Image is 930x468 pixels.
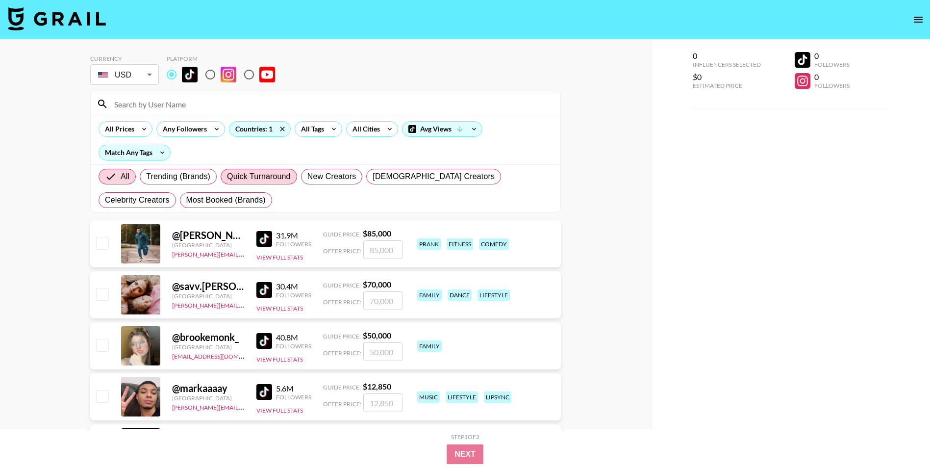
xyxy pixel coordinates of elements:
[256,231,272,247] img: TikTok
[417,289,442,301] div: family
[323,384,361,391] span: Guide Price:
[295,122,326,136] div: All Tags
[448,289,472,301] div: dance
[417,340,442,352] div: family
[186,194,266,206] span: Most Booked (Brands)
[256,356,303,363] button: View Full Stats
[307,171,356,182] span: New Creators
[276,231,311,240] div: 31.9M
[479,238,509,250] div: comedy
[323,298,361,306] span: Offer Price:
[172,249,317,258] a: [PERSON_NAME][EMAIL_ADDRESS][DOMAIN_NAME]
[172,300,317,309] a: [PERSON_NAME][EMAIL_ADDRESS][DOMAIN_NAME]
[908,10,928,29] button: open drawer
[323,333,361,340] span: Guide Price:
[256,384,272,400] img: TikTok
[256,333,272,349] img: TikTok
[105,194,170,206] span: Celebrity Creators
[363,393,402,412] input: 12,850
[172,280,245,292] div: @ savv.[PERSON_NAME]
[276,282,311,291] div: 30.4M
[402,122,482,136] div: Avg Views
[182,67,198,82] img: TikTok
[229,122,290,136] div: Countries: 1
[693,51,761,61] div: 0
[259,67,275,82] img: YouTube
[276,342,311,350] div: Followers
[172,292,245,300] div: [GEOGRAPHIC_DATA]
[157,122,209,136] div: Any Followers
[814,61,850,68] div: Followers
[90,55,159,62] div: Currency
[693,72,761,82] div: $0
[172,343,245,351] div: [GEOGRAPHIC_DATA]
[172,394,245,402] div: [GEOGRAPHIC_DATA]
[276,240,311,248] div: Followers
[363,342,402,361] input: 50,000
[256,282,272,298] img: TikTok
[108,96,554,112] input: Search by User Name
[172,331,245,343] div: @ brookemonk_
[323,282,361,289] span: Guide Price:
[172,241,245,249] div: [GEOGRAPHIC_DATA]
[363,240,402,259] input: 85,000
[99,122,136,136] div: All Prices
[121,171,129,182] span: All
[814,82,850,89] div: Followers
[276,291,311,299] div: Followers
[227,171,291,182] span: Quick Turnaround
[447,444,483,464] button: Next
[276,393,311,401] div: Followers
[363,280,391,289] strong: $ 70,000
[363,331,391,340] strong: $ 50,000
[172,402,317,411] a: [PERSON_NAME][EMAIL_ADDRESS][DOMAIN_NAME]
[256,305,303,312] button: View Full Stats
[221,67,236,82] img: Instagram
[276,384,311,393] div: 5.6M
[451,433,479,441] div: Step 1 of 2
[323,247,361,255] span: Offer Price:
[446,391,478,403] div: lifestyle
[172,351,271,360] a: [EMAIL_ADDRESS][DOMAIN_NAME]
[363,291,402,310] input: 70,000
[814,72,850,82] div: 0
[323,400,361,408] span: Offer Price:
[347,122,382,136] div: All Cities
[8,7,106,30] img: Grail Talent
[693,82,761,89] div: Estimated Price
[417,238,441,250] div: prank
[99,145,170,160] div: Match Any Tags
[172,382,245,394] div: @ markaaaay
[167,55,283,62] div: Platform
[447,238,473,250] div: fitness
[363,382,391,391] strong: $ 12,850
[417,391,440,403] div: music
[256,254,303,261] button: View Full Stats
[92,66,157,83] div: USD
[323,349,361,357] span: Offer Price:
[256,407,303,414] button: View Full Stats
[363,229,391,238] strong: $ 85,000
[478,289,510,301] div: lifestyle
[693,61,761,68] div: Influencers Selected
[276,333,311,342] div: 40.8M
[146,171,210,182] span: Trending (Brands)
[323,231,361,238] span: Guide Price:
[814,51,850,61] div: 0
[373,171,495,182] span: [DEMOGRAPHIC_DATA] Creators
[172,229,245,241] div: @ [PERSON_NAME].[PERSON_NAME]
[484,391,511,403] div: lipsync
